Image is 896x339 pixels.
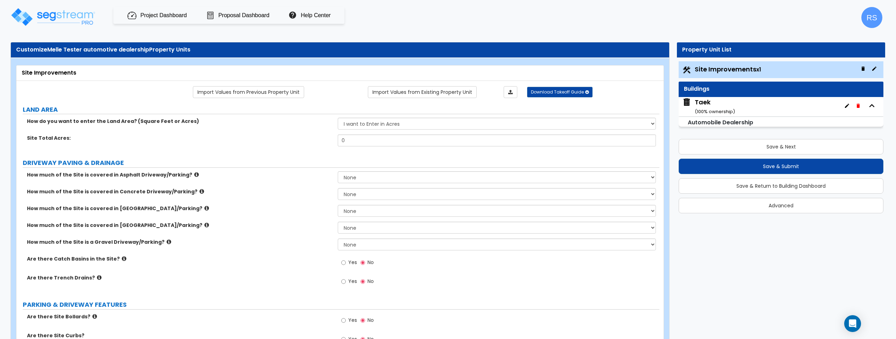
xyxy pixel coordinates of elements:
i: click for more info! [204,206,209,211]
label: How much of the Site is a Gravel Driveway/Parking? [27,238,332,245]
input: Yes [341,259,346,267]
img: building.svg [682,98,691,107]
a: Import the dynamic attribute values from previous properties. [193,86,304,98]
label: How much of the Site is covered in Concrete Driveway/Parking? [27,188,332,195]
input: No [360,278,365,285]
span: Yes [348,259,357,266]
a: Import the dynamic attribute values from existing properties. [368,86,477,98]
small: Automobile Dealership [688,118,753,126]
div: Buildings [684,85,878,93]
input: Yes [341,278,346,285]
label: Site Total Acres: [27,134,332,141]
input: Yes [341,317,346,324]
span: No [367,278,374,285]
span: RS [861,7,882,28]
i: click for more info! [194,172,199,177]
i: click for more info! [204,222,209,228]
i: click for more info! [167,239,171,244]
a: Project Dashboard [140,12,187,19]
span: No [367,259,374,266]
input: No [360,259,365,267]
button: Save & Return to Building Dashboard [679,178,883,194]
label: How much of the Site is covered in [GEOGRAPHIC_DATA]/Parking? [27,205,332,212]
div: Customize Property Units [16,46,664,54]
img: Logo [10,7,96,27]
label: PARKING & DRIVEWAY FEATURES [23,300,659,309]
label: How do you want to enter the Land Area? (Square Feet or Acres) [27,118,332,125]
span: Site Improvements [695,65,761,74]
i: click for more info! [122,256,126,261]
div: Open Intercom Messenger [844,315,861,332]
input: No [360,317,365,324]
span: Taek [682,98,735,116]
label: DRIVEWAY PAVING & DRAINAGE [23,158,659,167]
span: Yes [348,317,357,324]
i: click for more info! [92,314,97,319]
label: Are there Site Bollards? [27,313,332,320]
i: click for more info! [199,189,204,194]
small: ( 100 % ownership) [695,108,735,115]
div: Site Improvements [22,69,658,77]
a: Import the dynamic attributes value through Excel sheet [504,86,517,98]
i: click for more info! [97,275,101,280]
label: How much of the Site is covered in [GEOGRAPHIC_DATA]/Parking? [27,222,332,229]
small: x1 [756,66,761,73]
label: Are there Catch Basins in the Site? [27,255,332,262]
button: Save & Submit [679,159,883,174]
a: Help Center [301,12,331,20]
button: Download Takeoff Guide [527,87,593,97]
img: Construction.png [682,65,691,75]
button: Advanced [679,198,883,213]
div: Property Unit List [682,46,880,54]
label: Are there Site Curbs? [27,332,332,339]
label: LAND AREA [23,105,659,114]
label: How much of the Site is covered in Asphalt Driveway/Parking? [27,171,332,178]
label: Are there Trench Drains? [27,274,332,281]
span: No [367,317,374,324]
span: Yes [348,278,357,285]
span: Download Takeoff Guide [531,89,584,95]
span: Melle Tester automotive dealership [47,46,149,54]
button: Save & Next [679,139,883,154]
div: Taek [695,98,735,116]
a: Proposal Dashboard [218,12,269,19]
